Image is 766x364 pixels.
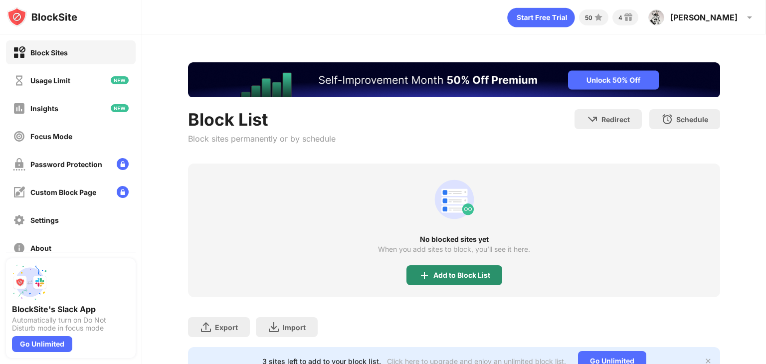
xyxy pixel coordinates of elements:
div: Block sites permanently or by schedule [188,134,336,144]
img: time-usage-off.svg [13,74,25,87]
div: Focus Mode [30,132,72,141]
img: ACg8ocINDlBV8PTnMKlEDBdgxxEltt3F59P-z9rwVGjamF-3sM-yFQrO=s96-c [648,9,664,25]
div: animation [507,7,575,27]
div: Automatically turn on Do Not Disturb mode in focus mode [12,316,130,332]
div: Block Sites [30,48,68,57]
img: lock-menu.svg [117,186,129,198]
div: Usage Limit [30,76,70,85]
img: password-protection-off.svg [13,158,25,171]
div: Go Unlimited [12,336,72,352]
img: insights-off.svg [13,102,25,115]
div: BlockSite's Slack App [12,304,130,314]
img: logo-blocksite.svg [7,7,77,27]
div: Add to Block List [433,271,490,279]
div: About [30,244,51,252]
img: lock-menu.svg [117,158,129,170]
div: Schedule [676,115,708,124]
div: Custom Block Page [30,188,96,196]
div: Block List [188,109,336,130]
div: Settings [30,216,59,224]
img: points-small.svg [592,11,604,23]
div: Redirect [601,115,630,124]
div: Export [215,323,238,332]
div: Password Protection [30,160,102,169]
div: animation [430,176,478,223]
img: about-off.svg [13,242,25,254]
iframe: Banner [188,62,720,97]
img: focus-off.svg [13,130,25,143]
div: 50 [585,14,592,21]
img: new-icon.svg [111,104,129,112]
img: settings-off.svg [13,214,25,226]
img: push-slack.svg [12,264,48,300]
img: reward-small.svg [622,11,634,23]
div: [PERSON_NAME] [670,12,738,22]
div: Import [283,323,306,332]
img: new-icon.svg [111,76,129,84]
div: 4 [618,14,622,21]
div: When you add sites to block, you’ll see it here. [378,245,530,253]
img: customize-block-page-off.svg [13,186,25,198]
div: No blocked sites yet [188,235,720,243]
div: Insights [30,104,58,113]
img: block-on.svg [13,46,25,59]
